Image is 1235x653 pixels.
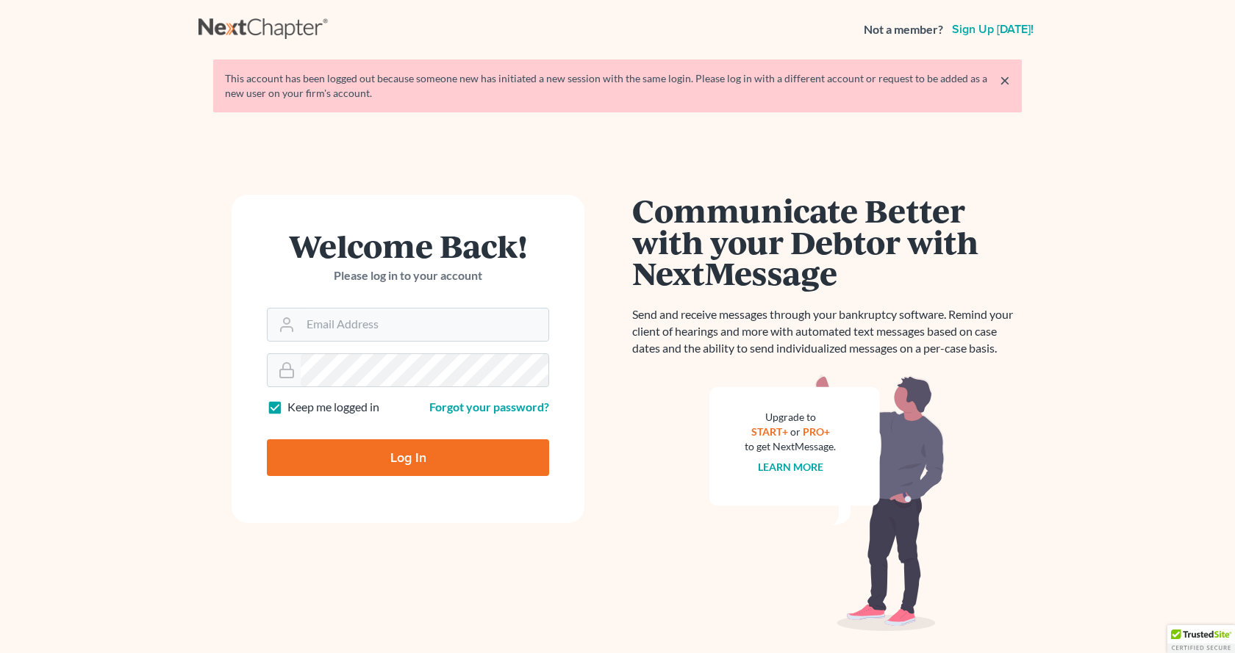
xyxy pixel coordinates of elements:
h1: Communicate Better with your Debtor with NextMessage [632,195,1022,289]
h1: Welcome Back! [267,230,549,261]
div: to get NextMessage. [745,439,836,454]
div: Upgrade to [745,410,836,425]
a: Forgot your password? [429,400,549,414]
a: Sign up [DATE]! [949,24,1037,35]
p: Please log in to your account [267,267,549,284]
a: × [1000,71,1010,89]
a: Learn more [758,461,823,473]
div: TrustedSite Certified [1167,625,1235,653]
label: Keep me logged in [287,399,379,416]
a: PRO+ [803,425,830,438]
a: START+ [751,425,788,438]
strong: Not a member? [864,21,943,38]
p: Send and receive messages through your bankruptcy software. Remind your client of hearings and mo... [632,306,1022,357]
div: This account has been logged out because someone new has initiated a new session with the same lo... [225,71,1010,101]
span: or [790,425,801,438]
input: Email Address [301,309,548,341]
img: nextmessage_bg-59042aed3d76b12b5cd301f8e5b87938c9018125f34e5fa2b7a6b67550977c72.svg [709,375,945,632]
input: Log In [267,439,549,476]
